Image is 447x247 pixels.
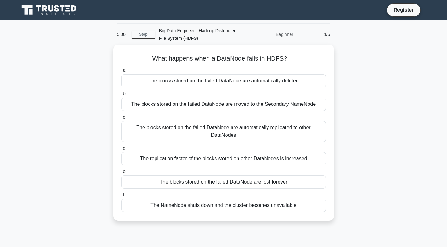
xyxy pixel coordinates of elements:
[123,192,126,197] span: f.
[113,28,132,41] div: 5:00
[132,31,155,39] a: Stop
[123,68,127,73] span: a.
[390,6,417,14] a: Register
[123,114,126,120] span: c.
[123,145,127,151] span: d.
[121,55,326,63] h5: What happens when a DataNode fails in HDFS?
[297,28,334,41] div: 1/5
[121,199,326,212] div: The NameNode shuts down and the cluster becomes unavailable
[121,152,326,165] div: The replication factor of the blocks stored on other DataNodes is increased
[123,91,127,96] span: b.
[155,24,242,45] div: Big Data Engineer - Hadoop Distributed File System (HDFS)
[242,28,297,41] div: Beginner
[121,74,326,87] div: The blocks stored on the failed DataNode are automatically deleted
[123,169,127,174] span: e.
[121,175,326,189] div: The blocks stored on the failed DataNode are lost forever
[121,121,326,142] div: The blocks stored on the failed DataNode are automatically replicated to other DataNodes
[121,98,326,111] div: The blocks stored on the failed DataNode are moved to the Secondary NameNode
